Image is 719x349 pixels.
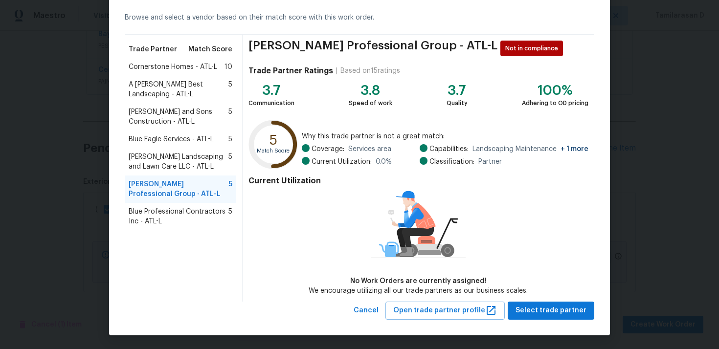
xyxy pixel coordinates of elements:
[228,134,232,144] span: 5
[309,276,528,286] div: No Work Orders are currently assigned!
[478,157,502,167] span: Partner
[350,302,382,320] button: Cancel
[228,152,232,172] span: 5
[270,133,277,147] text: 5
[129,207,228,226] span: Blue Professional Contractors Inc - ATL-L
[376,157,392,167] span: 0.0 %
[129,134,214,144] span: Blue Eagle Services - ATL-L
[248,86,294,95] div: 3.7
[129,80,228,99] span: A [PERSON_NAME] Best Landscaping - ATL-L
[188,44,232,54] span: Match Score
[228,80,232,99] span: 5
[129,44,177,54] span: Trade Partner
[248,66,333,76] h4: Trade Partner Ratings
[447,98,468,108] div: Quality
[385,302,505,320] button: Open trade partner profile
[125,1,594,35] div: Browse and select a vendor based on their match score with this work order.
[522,98,588,108] div: Adhering to OD pricing
[228,179,232,199] span: 5
[340,66,400,76] div: Based on 15 ratings
[333,66,340,76] div: |
[302,131,588,141] span: Why this trade partner is not a great match:
[129,179,228,199] span: [PERSON_NAME] Professional Group - ATL-L
[309,286,528,296] div: We encourage utilizing all our trade partners as our business scales.
[429,157,474,167] span: Classification:
[228,207,232,226] span: 5
[429,144,469,154] span: Capabilities:
[472,144,588,154] span: Landscaping Maintenance
[561,146,588,153] span: + 1 more
[349,98,392,108] div: Speed of work
[516,305,586,317] span: Select trade partner
[508,302,594,320] button: Select trade partner
[129,107,228,127] span: [PERSON_NAME] and Sons Construction - ATL-L
[348,144,391,154] span: Services area
[522,86,588,95] div: 100%
[248,98,294,108] div: Communication
[228,107,232,127] span: 5
[225,62,232,72] span: 10
[505,44,562,53] span: Not in compliance
[349,86,392,95] div: 3.8
[248,176,588,186] h4: Current Utilization
[257,148,290,153] text: Match Score
[248,41,497,56] span: [PERSON_NAME] Professional Group - ATL-L
[129,62,217,72] span: Cornerstone Homes - ATL-L
[312,144,344,154] span: Coverage:
[393,305,497,317] span: Open trade partner profile
[447,86,468,95] div: 3.7
[354,305,379,317] span: Cancel
[312,157,372,167] span: Current Utilization:
[129,152,228,172] span: [PERSON_NAME] Landscaping and Lawn Care LLC - ATL-L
